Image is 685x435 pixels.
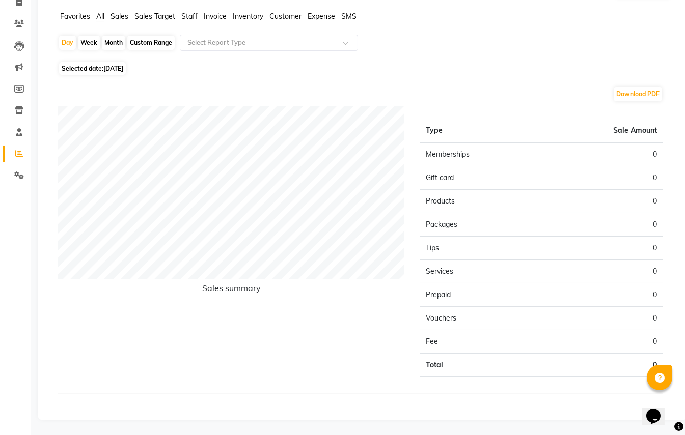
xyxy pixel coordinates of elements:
[420,142,542,166] td: Memberships
[541,213,663,237] td: 0
[96,12,104,21] span: All
[181,12,198,21] span: Staff
[341,12,357,21] span: SMS
[308,12,335,21] span: Expense
[420,237,542,260] td: Tips
[541,166,663,190] td: 0
[420,190,542,213] td: Products
[420,119,542,143] th: Type
[541,283,663,307] td: 0
[420,283,542,307] td: Prepaid
[204,12,227,21] span: Invoice
[134,12,175,21] span: Sales Target
[420,260,542,283] td: Services
[233,12,263,21] span: Inventory
[102,36,125,50] div: Month
[58,283,405,297] h6: Sales summary
[60,12,90,21] span: Favorites
[420,213,542,237] td: Packages
[541,190,663,213] td: 0
[541,142,663,166] td: 0
[59,36,76,50] div: Day
[420,354,542,377] td: Total
[59,62,126,75] span: Selected date:
[541,330,663,354] td: 0
[541,354,663,377] td: 0
[420,307,542,330] td: Vouchers
[541,260,663,283] td: 0
[614,87,662,101] button: Download PDF
[78,36,100,50] div: Week
[127,36,175,50] div: Custom Range
[541,237,663,260] td: 0
[111,12,128,21] span: Sales
[103,65,123,72] span: [DATE]
[420,166,542,190] td: Gift card
[541,307,663,330] td: 0
[541,119,663,143] th: Sale Amount
[642,394,675,425] iframe: chat widget
[269,12,302,21] span: Customer
[420,330,542,354] td: Fee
